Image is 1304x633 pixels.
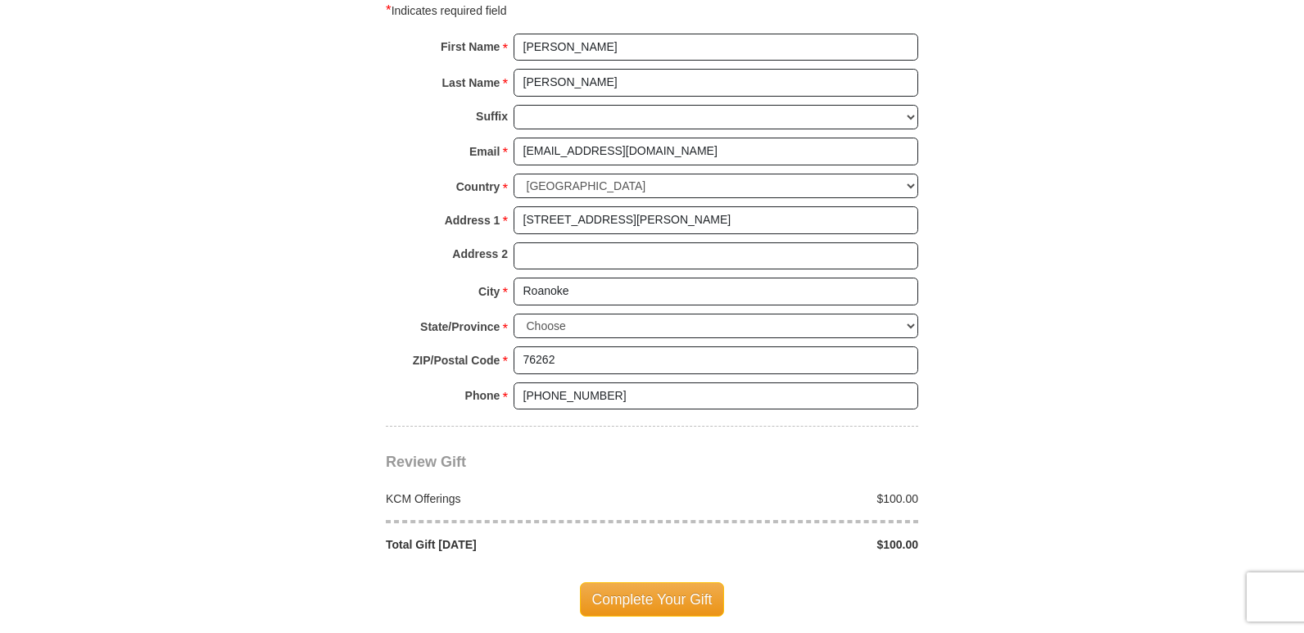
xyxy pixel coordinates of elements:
[420,315,500,338] strong: State/Province
[580,582,725,617] span: Complete Your Gift
[652,491,927,507] div: $100.00
[378,536,653,553] div: Total Gift [DATE]
[386,454,466,470] span: Review Gift
[442,71,500,94] strong: Last Name
[652,536,927,553] div: $100.00
[469,140,500,163] strong: Email
[476,105,508,128] strong: Suffix
[456,175,500,198] strong: Country
[478,280,500,303] strong: City
[452,242,508,265] strong: Address 2
[465,384,500,407] strong: Phone
[413,349,500,372] strong: ZIP/Postal Code
[441,35,500,58] strong: First Name
[378,491,653,507] div: KCM Offerings
[445,209,500,232] strong: Address 1
[386,1,918,20] div: Indicates required field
